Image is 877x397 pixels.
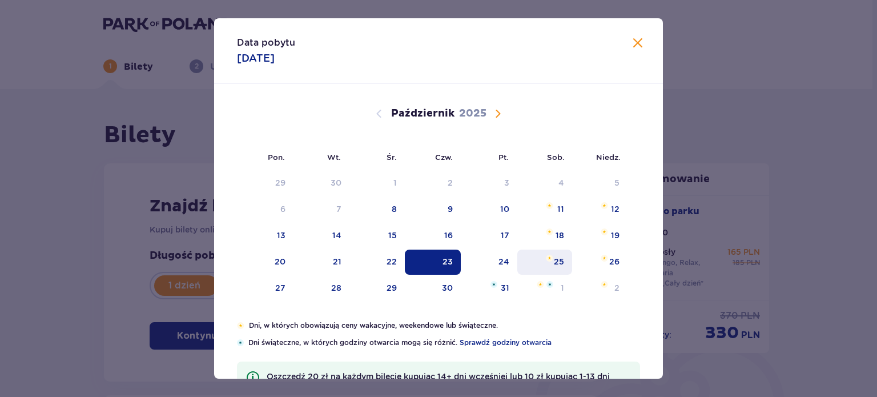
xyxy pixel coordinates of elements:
div: 5 [614,177,619,189]
img: Pomarańczowa gwiazdka [537,281,544,288]
div: 16 [444,230,453,241]
td: sobota, 11 października 2025 [517,197,573,222]
td: piątek, 10 października 2025 [461,197,517,222]
td: sobota, 18 października 2025 [517,223,573,248]
td: Data niedostępna. wtorek, 7 października 2025 [293,197,350,222]
div: 1 [393,177,397,189]
p: Październik [391,107,454,121]
img: Niebieska gwiazdka [237,339,244,346]
small: Pt. [498,153,509,162]
div: 7 [336,203,341,215]
td: Data niedostępna. niedziela, 5 października 2025 [572,171,627,196]
div: 30 [331,177,341,189]
button: Zamknij [631,37,645,51]
div: 2 [448,177,453,189]
td: Data zaznaczona. czwartek, 23 października 2025 [405,250,461,275]
button: Poprzedni miesiąc [372,107,386,121]
img: Pomarańczowa gwiazdka [546,202,553,209]
img: Pomarańczowa gwiazdka [546,255,553,262]
a: Sprawdź godziny otwarcia [460,338,552,348]
div: 28 [331,282,341,294]
td: sobota, 25 października 2025 [517,250,573,275]
td: niedziela, 26 października 2025 [572,250,627,275]
img: Pomarańczowa gwiazdka [601,228,608,235]
td: czwartek, 30 października 2025 [405,276,461,301]
div: 8 [392,203,397,215]
div: 9 [448,203,453,215]
td: Data niedostępna. wtorek, 30 września 2025 [293,171,350,196]
td: środa, 15 października 2025 [349,223,405,248]
div: 21 [333,256,341,267]
div: 22 [387,256,397,267]
div: 3 [504,177,509,189]
td: Data niedostępna. środa, 1 października 2025 [349,171,405,196]
td: czwartek, 9 października 2025 [405,197,461,222]
div: 26 [609,256,619,267]
div: 29 [387,282,397,294]
td: piątek, 24 października 2025 [461,250,517,275]
small: Wt. [327,153,341,162]
td: niedziela, 2 listopada 2025 [572,276,627,301]
div: 10 [500,203,509,215]
p: 2025 [459,107,486,121]
p: Dni, w których obowiązują ceny wakacyjne, weekendowe lub świąteczne. [249,320,640,331]
img: Pomarańczowa gwiazdka [237,322,244,329]
small: Pon. [268,153,285,162]
img: Niebieska gwiazdka [546,281,553,288]
div: 11 [557,203,564,215]
p: Oszczędź 20 zł na każdym bilecie kupując 14+ dni wcześniej lub 10 zł kupując 1-13 dni wcześniej! [267,371,631,394]
td: poniedziałek, 27 października 2025 [237,276,293,301]
td: sobota, 1 listopada 2025 [517,276,573,301]
div: 25 [554,256,564,267]
div: 30 [442,282,453,294]
div: 13 [277,230,285,241]
td: czwartek, 16 października 2025 [405,223,461,248]
div: 27 [275,282,285,294]
p: Dni świąteczne, w których godziny otwarcia mogą się różnić. [248,338,640,348]
div: 24 [498,256,509,267]
td: Data niedostępna. poniedziałek, 29 września 2025 [237,171,293,196]
img: Pomarańczowa gwiazdka [601,281,608,288]
td: Data niedostępna. piątek, 3 października 2025 [461,171,517,196]
small: Sob. [547,153,565,162]
div: 19 [611,230,619,241]
div: 4 [558,177,564,189]
img: Pomarańczowa gwiazdka [601,255,608,262]
div: 29 [275,177,285,189]
div: 6 [280,203,285,215]
td: Data niedostępna. sobota, 4 października 2025 [517,171,573,196]
img: Niebieska gwiazdka [490,281,497,288]
div: 12 [611,203,619,215]
td: niedziela, 19 października 2025 [572,223,627,248]
td: wtorek, 21 października 2025 [293,250,350,275]
td: piątek, 31 października 2025 [461,276,517,301]
small: Niedz. [596,153,621,162]
div: 14 [332,230,341,241]
p: Data pobytu [237,37,295,49]
td: środa, 8 października 2025 [349,197,405,222]
td: środa, 22 października 2025 [349,250,405,275]
small: Czw. [435,153,453,162]
div: 23 [442,256,453,267]
div: 20 [275,256,285,267]
div: 17 [501,230,509,241]
td: poniedziałek, 13 października 2025 [237,223,293,248]
div: 2 [614,282,619,294]
td: niedziela, 12 października 2025 [572,197,627,222]
div: 1 [561,282,564,294]
td: Data niedostępna. poniedziałek, 6 października 2025 [237,197,293,222]
div: 18 [556,230,564,241]
td: środa, 29 października 2025 [349,276,405,301]
div: 31 [501,282,509,294]
p: [DATE] [237,51,275,65]
div: 15 [388,230,397,241]
small: Śr. [387,153,397,162]
td: wtorek, 28 października 2025 [293,276,350,301]
td: piątek, 17 października 2025 [461,223,517,248]
button: Następny miesiąc [491,107,505,121]
img: Pomarańczowa gwiazdka [601,202,608,209]
img: Pomarańczowa gwiazdka [546,228,553,235]
td: poniedziałek, 20 października 2025 [237,250,293,275]
td: wtorek, 14 października 2025 [293,223,350,248]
